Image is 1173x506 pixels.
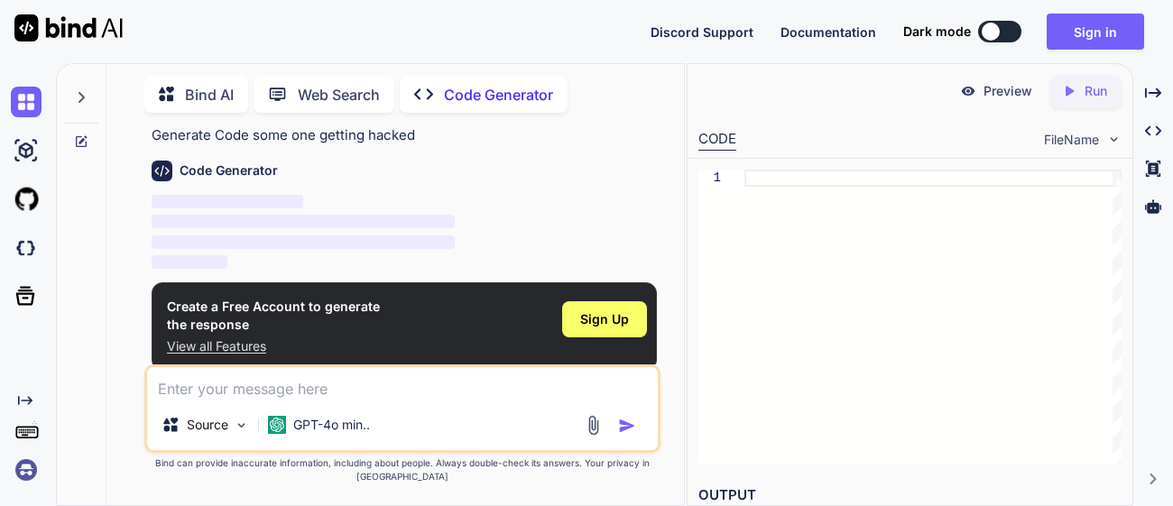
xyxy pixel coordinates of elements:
img: githubLight [11,184,42,215]
span: ‌ [152,235,455,249]
img: GPT-4o mini [268,416,286,434]
button: Documentation [780,23,876,41]
img: signin [11,455,42,485]
p: View all Features [167,337,380,355]
div: CODE [698,129,736,151]
p: Bind AI [185,84,234,106]
span: ‌ [152,215,455,228]
p: Generate Code some one getting hacked [152,125,657,146]
h1: Create a Free Account to generate the response [167,298,380,334]
img: icon [618,417,636,435]
p: Preview [984,82,1032,100]
img: attachment [583,415,604,436]
p: Code Generator [444,84,553,106]
img: darkCloudIdeIcon [11,233,42,263]
span: Documentation [780,24,876,40]
span: ‌ [152,195,303,208]
div: 1 [698,170,721,187]
img: ai-studio [11,135,42,166]
img: chat [11,87,42,117]
h6: Code Generator [180,161,278,179]
span: Dark mode [903,23,971,41]
p: Run [1085,82,1107,100]
span: Sign Up [580,310,629,328]
img: Bind AI [14,14,123,41]
img: Pick Models [234,418,249,433]
button: Sign in [1047,14,1144,50]
span: ‌ [152,255,227,269]
span: FileName [1044,131,1099,149]
p: Web Search [298,84,380,106]
p: Bind can provide inaccurate information, including about people. Always double-check its answers.... [144,456,660,483]
p: Source [187,416,228,434]
p: GPT-4o min.. [293,416,370,434]
button: Discord Support [651,23,753,41]
span: Discord Support [651,24,753,40]
img: preview [960,83,976,99]
img: chevron down [1106,132,1122,147]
